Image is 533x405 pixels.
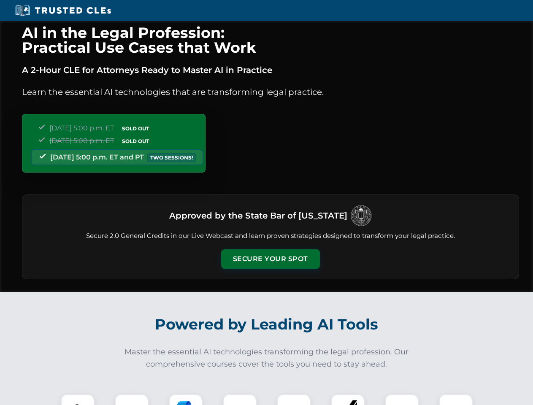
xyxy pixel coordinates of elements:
span: SOLD OUT [119,137,152,146]
span: [DATE] 5:00 p.m. ET [49,137,114,145]
img: Logo [351,205,372,226]
span: [DATE] 5:00 p.m. ET [49,124,114,132]
span: SOLD OUT [119,124,152,133]
h3: Approved by the State Bar of [US_STATE] [169,208,347,223]
p: A 2-Hour CLE for Attorneys Ready to Master AI in Practice [22,63,519,77]
h2: Powered by Leading AI Tools [33,310,501,339]
p: Learn the essential AI technologies that are transforming legal practice. [22,85,519,99]
p: Secure 2.0 General Credits in our Live Webcast and learn proven strategies designed to transform ... [32,231,509,241]
h1: AI in the Legal Profession: Practical Use Cases that Work [22,25,519,55]
p: Master the essential AI technologies transforming the legal profession. Our comprehensive courses... [119,346,414,370]
button: Secure Your Spot [221,249,320,269]
img: Trusted CLEs [13,4,114,17]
